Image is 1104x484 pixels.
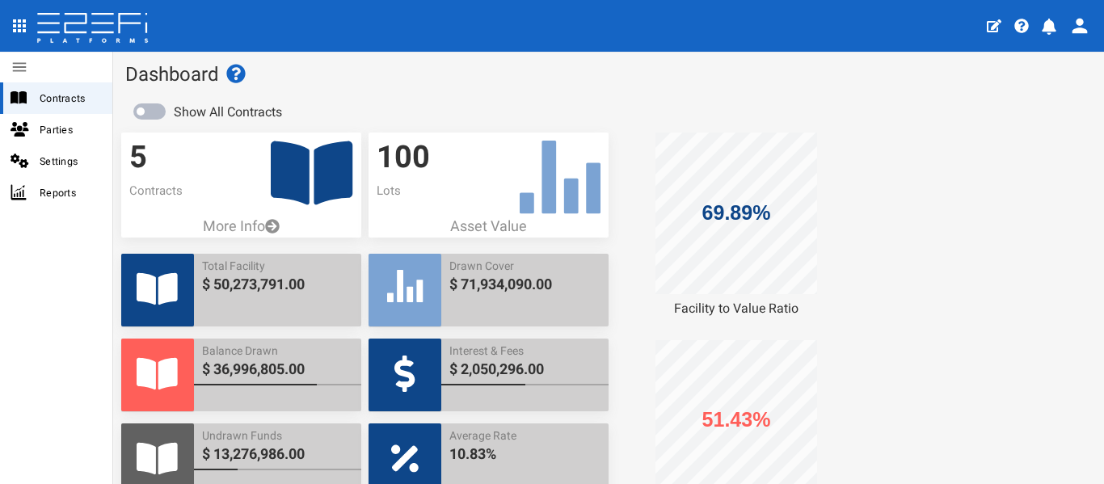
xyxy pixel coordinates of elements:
label: Show All Contracts [174,103,282,122]
span: Settings [40,152,99,170]
span: Total Facility [202,258,353,274]
span: $ 50,273,791.00 [202,274,353,295]
a: More Info [121,216,361,237]
span: $ 13,276,986.00 [202,444,353,465]
span: 10.83% [449,444,600,465]
h3: 5 [129,141,353,175]
span: Average Rate [449,427,600,444]
span: Drawn Cover [449,258,600,274]
span: $ 36,996,805.00 [202,359,353,380]
h1: Dashboard [125,64,1092,85]
span: $ 2,050,296.00 [449,359,600,380]
span: Contracts [40,89,99,107]
span: Reports [40,183,99,202]
p: Asset Value [369,216,609,237]
p: Contracts [129,183,353,200]
span: Balance Drawn [202,343,353,359]
span: Undrawn Funds [202,427,353,444]
p: Lots [377,183,600,200]
h3: 100 [377,141,600,175]
span: $ 71,934,090.00 [449,274,600,295]
span: Parties [40,120,99,139]
span: Interest & Fees [449,343,600,359]
div: Facility to Value Ratio [617,300,857,318]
